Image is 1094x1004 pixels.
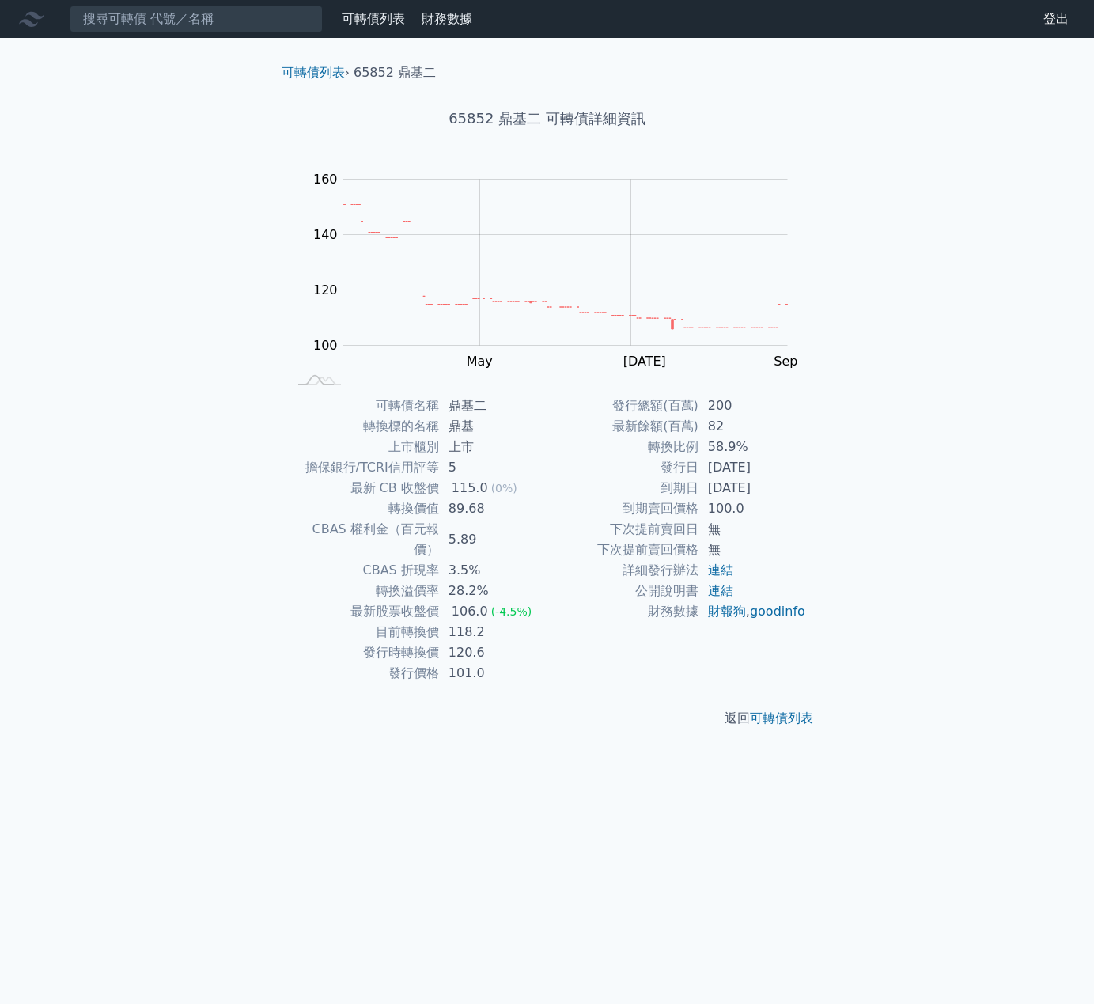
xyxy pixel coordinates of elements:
[774,354,797,369] tspan: Sep
[547,437,698,457] td: 轉換比例
[449,478,491,498] div: 115.0
[288,416,439,437] td: 轉換標的名稱
[547,478,698,498] td: 到期日
[547,519,698,540] td: 下次提前賣回日
[439,663,547,684] td: 101.0
[288,642,439,663] td: 發行時轉換價
[547,540,698,560] td: 下次提前賣回價格
[698,396,807,416] td: 200
[313,172,338,187] tspan: 160
[708,604,746,619] a: 財報狗
[698,601,807,622] td: ,
[313,282,338,297] tspan: 120
[269,108,826,130] h1: 65852 鼎基二 可轉債詳細資訊
[439,581,547,601] td: 28.2%
[70,6,323,32] input: 搜尋可轉債 代號／名稱
[547,498,698,519] td: 到期賣回價格
[422,11,472,26] a: 財務數據
[305,172,812,369] g: Chart
[698,498,807,519] td: 100.0
[547,396,698,416] td: 發行總額(百萬)
[288,622,439,642] td: 目前轉換價
[698,457,807,478] td: [DATE]
[708,563,733,578] a: 連結
[354,63,436,82] li: 65852 鼎基二
[708,583,733,598] a: 連結
[288,457,439,478] td: 擔保銀行/TCRI信用評等
[698,519,807,540] td: 無
[547,457,698,478] td: 發行日
[698,540,807,560] td: 無
[547,560,698,581] td: 詳細發行辦法
[547,416,698,437] td: 最新餘額(百萬)
[288,601,439,622] td: 最新股票收盤價
[288,560,439,581] td: CBAS 折現率
[288,437,439,457] td: 上市櫃別
[750,604,805,619] a: goodinfo
[282,65,345,80] a: 可轉債列表
[467,354,493,369] tspan: May
[623,354,666,369] tspan: [DATE]
[342,11,405,26] a: 可轉債列表
[288,663,439,684] td: 發行價格
[439,560,547,581] td: 3.5%
[439,622,547,642] td: 118.2
[439,642,547,663] td: 120.6
[439,416,547,437] td: 鼎基
[288,581,439,601] td: 轉換溢價率
[491,605,532,618] span: (-4.5%)
[288,396,439,416] td: 可轉債名稱
[313,227,338,242] tspan: 140
[439,498,547,519] td: 89.68
[491,482,517,494] span: (0%)
[288,478,439,498] td: 最新 CB 收盤價
[439,519,547,560] td: 5.89
[547,601,698,622] td: 財務數據
[1031,6,1081,32] a: 登出
[288,498,439,519] td: 轉換價值
[698,437,807,457] td: 58.9%
[547,581,698,601] td: 公開說明書
[288,519,439,560] td: CBAS 權利金（百元報價）
[313,338,338,353] tspan: 100
[698,416,807,437] td: 82
[282,63,350,82] li: ›
[439,396,547,416] td: 鼎基二
[698,478,807,498] td: [DATE]
[439,437,547,457] td: 上市
[449,601,491,622] div: 106.0
[750,710,813,726] a: 可轉債列表
[439,457,547,478] td: 5
[269,709,826,728] p: 返回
